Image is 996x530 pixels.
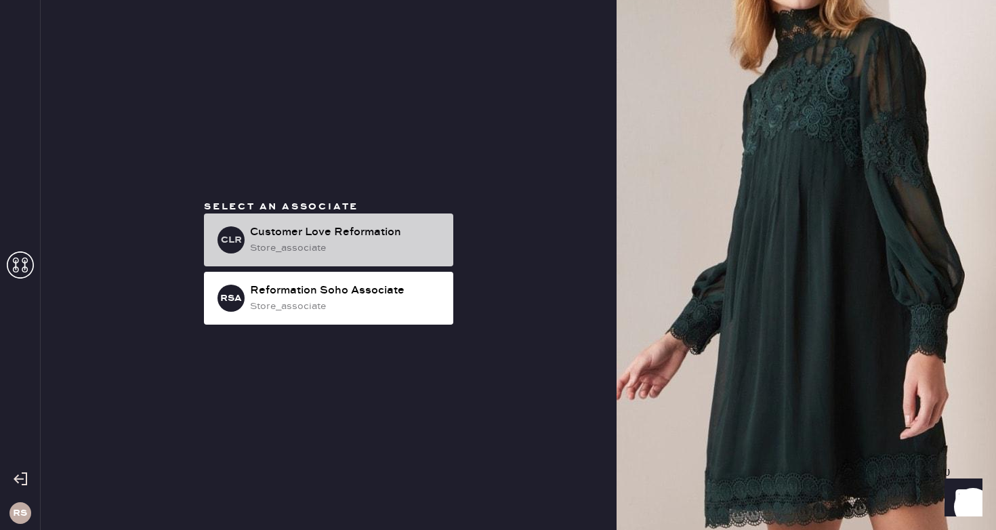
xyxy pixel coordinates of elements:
[250,224,442,241] div: Customer Love Reformation
[220,293,242,303] h3: RSA
[250,283,442,299] div: Reformation Soho Associate
[250,241,442,256] div: store_associate
[204,201,358,213] span: Select an associate
[250,299,442,314] div: store_associate
[221,235,242,245] h3: CLR
[13,508,27,518] h3: RS
[932,469,990,527] iframe: Front Chat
